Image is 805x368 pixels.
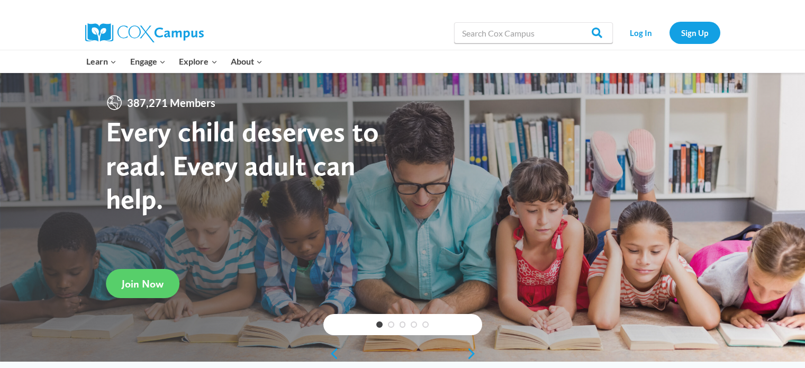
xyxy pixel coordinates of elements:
nav: Primary Navigation [80,50,269,73]
strong: Every child deserves to read. Every adult can help. [106,114,379,216]
span: About [231,55,263,68]
a: 3 [400,321,406,328]
a: 4 [411,321,417,328]
a: 5 [422,321,429,328]
a: Sign Up [670,22,720,43]
a: 1 [376,321,383,328]
span: Engage [130,55,166,68]
input: Search Cox Campus [454,22,613,43]
span: Join Now [122,277,164,290]
span: Explore [179,55,217,68]
a: Join Now [106,269,179,298]
span: Learn [86,55,116,68]
div: content slider buttons [323,343,482,364]
nav: Secondary Navigation [618,22,720,43]
a: 2 [388,321,394,328]
a: previous [323,347,339,360]
img: Cox Campus [85,23,204,42]
span: 387,271 Members [123,94,220,111]
a: Log In [618,22,664,43]
a: next [466,347,482,360]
